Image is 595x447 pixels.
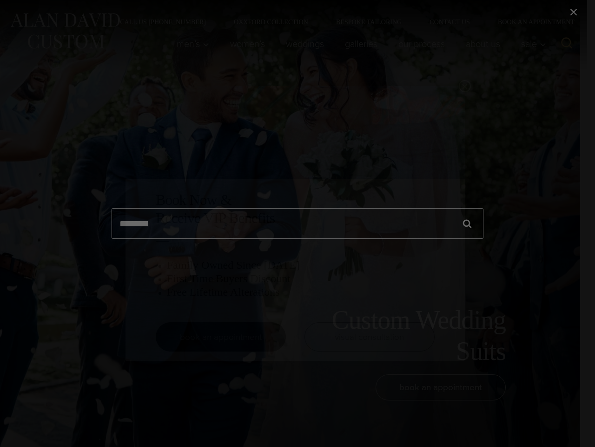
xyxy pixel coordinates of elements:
[167,285,435,299] h3: Free Lifetime Alterations
[20,7,40,15] span: Chat
[167,258,435,272] h3: Family Owned Since [DATE]
[156,191,435,227] h2: Book Now & Receive VIP Benefits
[304,322,435,352] a: visual consultation
[156,322,286,352] a: book an appointment
[167,272,435,285] h3: First Time Buyers Discount
[459,80,471,92] button: Close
